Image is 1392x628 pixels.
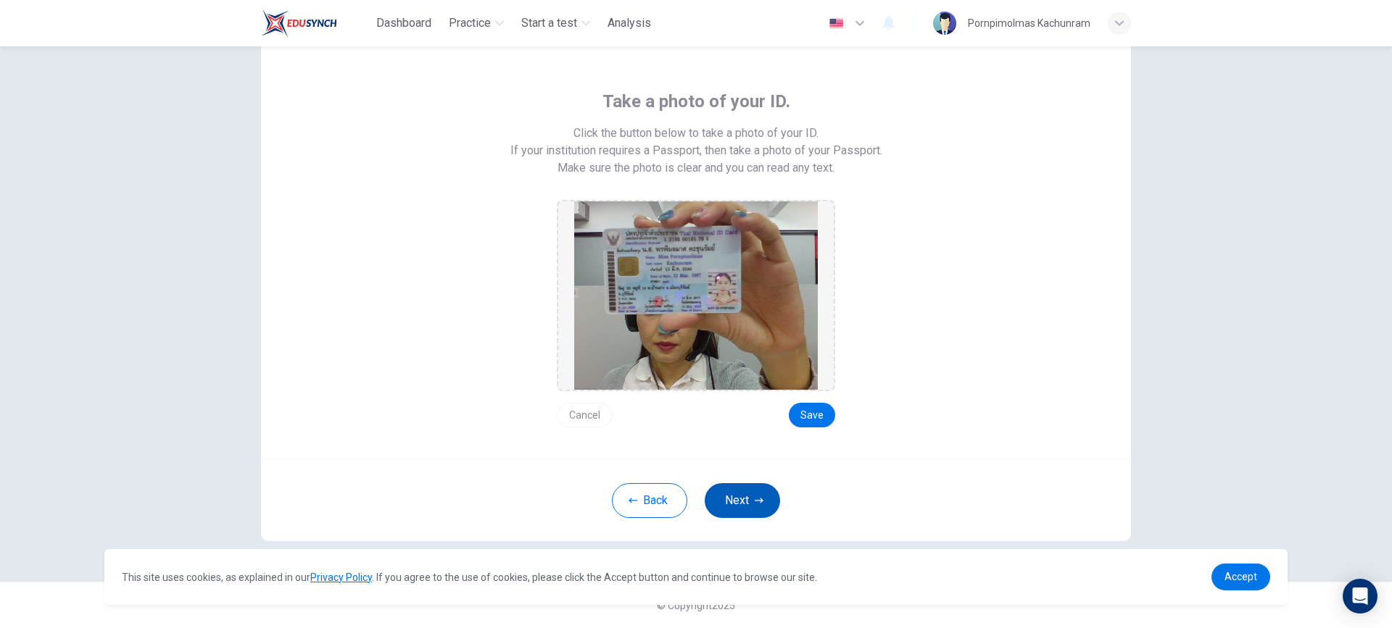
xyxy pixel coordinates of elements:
span: Make sure the photo is clear and you can read any text. [558,159,834,177]
img: en [827,18,845,29]
img: preview screemshot [574,201,818,390]
span: Practice [449,14,491,32]
span: Take a photo of your ID. [602,90,790,113]
button: Start a test [515,10,596,36]
button: Save [789,403,835,427]
span: Accept [1225,571,1257,582]
button: Analysis [602,10,657,36]
img: Profile picture [933,12,956,35]
button: Dashboard [370,10,437,36]
img: Train Test logo [261,9,337,38]
span: Analysis [608,14,651,32]
a: dismiss cookie message [1211,564,1270,590]
a: Privacy Policy [310,572,372,583]
div: Pornpimolmas Kachunram [968,14,1090,32]
span: Dashboard [376,14,431,32]
span: © Copyright 2025 [657,600,735,611]
button: Next [705,483,780,518]
button: Back [612,483,687,518]
button: Cancel [557,403,613,427]
a: Train Test logo [261,9,370,38]
div: Open Intercom Messenger [1343,579,1377,614]
span: Click the button below to take a photo of your ID. If your institution requires a Passport, then ... [510,125,882,159]
span: This site uses cookies, as explained in our . If you agree to the use of cookies, please click th... [122,572,817,583]
button: Practice [443,10,510,36]
div: cookieconsent [104,549,1288,605]
span: Start a test [521,14,577,32]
